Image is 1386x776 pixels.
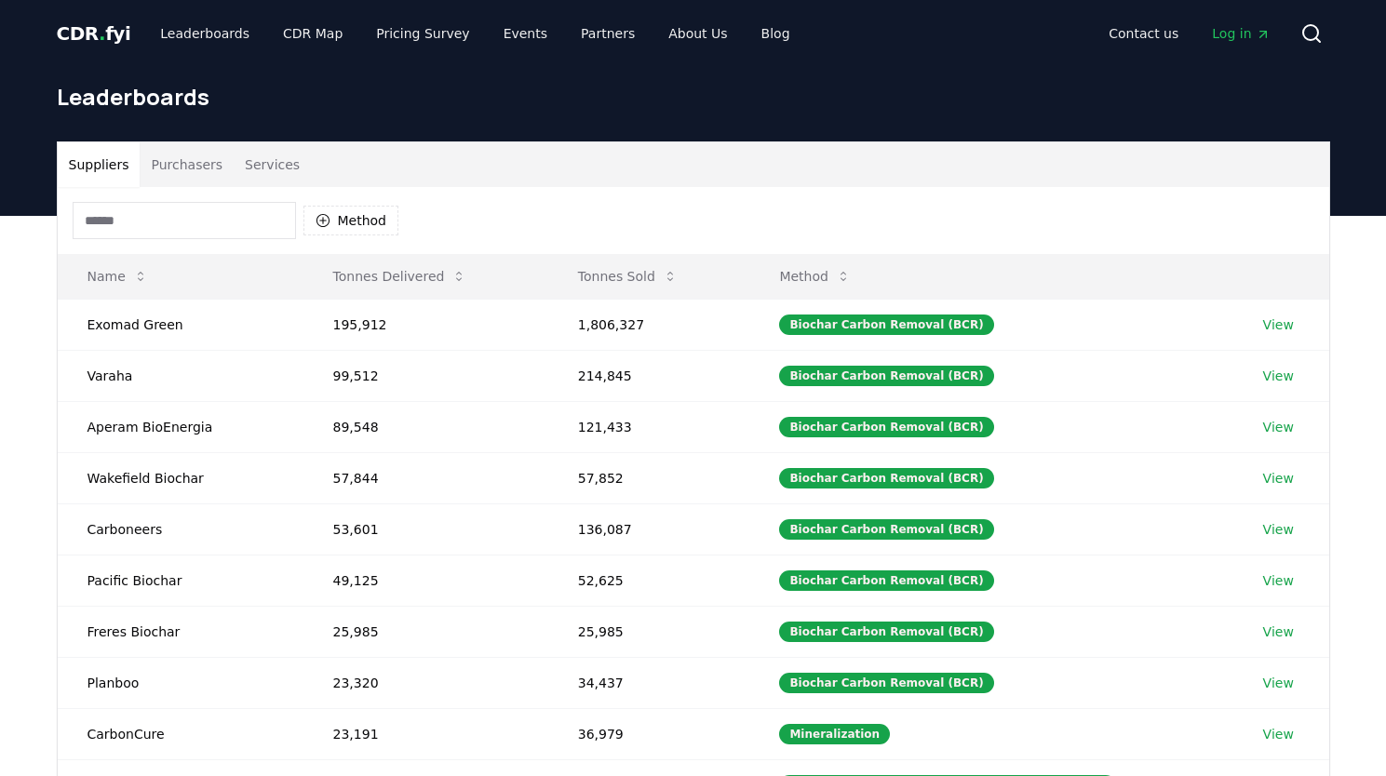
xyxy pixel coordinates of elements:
a: Contact us [1094,17,1193,50]
button: Name [73,258,163,295]
button: Method [303,206,399,235]
a: Log in [1197,17,1285,50]
a: View [1263,622,1294,641]
td: 121,433 [548,401,750,452]
span: Log in [1212,24,1270,43]
td: 136,087 [548,503,750,555]
td: Varaha [58,350,303,401]
div: Biochar Carbon Removal (BCR) [779,519,993,540]
td: 23,320 [303,657,548,708]
div: Biochar Carbon Removal (BCR) [779,417,993,437]
td: CarbonCure [58,708,303,759]
button: Tonnes Sold [563,258,693,295]
span: . [99,22,105,45]
a: Pricing Survey [361,17,484,50]
a: View [1263,418,1294,436]
h1: Leaderboards [57,82,1330,112]
td: Exomad Green [58,299,303,350]
td: Pacific Biochar [58,555,303,606]
button: Tonnes Delivered [318,258,482,295]
div: Biochar Carbon Removal (BCR) [779,366,993,386]
td: Aperam BioEnergia [58,401,303,452]
a: View [1263,674,1294,692]
td: 49,125 [303,555,548,606]
td: Freres Biochar [58,606,303,657]
a: View [1263,367,1294,385]
a: View [1263,520,1294,539]
div: Biochar Carbon Removal (BCR) [779,314,993,335]
td: 25,985 [548,606,750,657]
td: 1,806,327 [548,299,750,350]
button: Services [234,142,311,187]
a: Events [489,17,562,50]
td: 25,985 [303,606,548,657]
button: Suppliers [58,142,141,187]
td: 89,548 [303,401,548,452]
nav: Main [145,17,804,50]
td: 23,191 [303,708,548,759]
span: CDR fyi [57,22,131,45]
a: Partners [566,17,650,50]
td: 34,437 [548,657,750,708]
button: Purchasers [140,142,234,187]
a: About Us [653,17,742,50]
td: 53,601 [303,503,548,555]
div: Biochar Carbon Removal (BCR) [779,673,993,693]
td: Wakefield Biochar [58,452,303,503]
td: 52,625 [548,555,750,606]
a: View [1263,725,1294,743]
td: 99,512 [303,350,548,401]
td: 57,844 [303,452,548,503]
a: CDR.fyi [57,20,131,47]
td: 36,979 [548,708,750,759]
button: Method [764,258,866,295]
td: Carboneers [58,503,303,555]
td: 214,845 [548,350,750,401]
a: CDR Map [268,17,357,50]
td: Planboo [58,657,303,708]
a: View [1263,469,1294,488]
td: 57,852 [548,452,750,503]
a: Leaderboards [145,17,264,50]
a: View [1263,571,1294,590]
div: Biochar Carbon Removal (BCR) [779,570,993,591]
a: View [1263,315,1294,334]
td: 195,912 [303,299,548,350]
a: Blog [747,17,805,50]
div: Biochar Carbon Removal (BCR) [779,622,993,642]
nav: Main [1094,17,1285,50]
div: Biochar Carbon Removal (BCR) [779,468,993,488]
div: Mineralization [779,724,890,744]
